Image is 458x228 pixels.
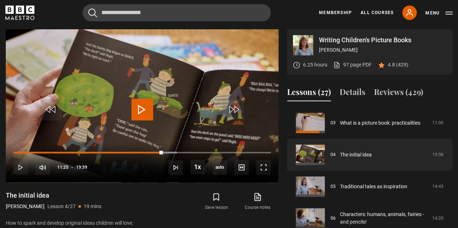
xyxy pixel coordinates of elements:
[234,160,249,175] button: Captions
[361,9,394,16] a: All Courses
[319,9,352,16] a: Membership
[57,161,68,174] span: 11:25
[6,29,278,182] video-js: Video Player
[303,61,327,69] p: 6.25 hours
[425,9,453,17] button: Toggle navigation
[47,203,76,210] p: Lesson 4/27
[168,160,183,175] button: Next Lesson
[5,5,34,20] svg: BBC Maestro
[340,86,365,101] button: Details
[13,160,28,175] button: Play
[256,160,271,175] button: Fullscreen
[6,219,278,227] p: How to spark and develop original ideas children will love.
[319,46,446,54] p: [PERSON_NAME]
[333,61,372,69] a: 97 page PDF
[35,160,50,175] button: Mute
[374,86,423,101] button: Reviews (429)
[213,160,227,175] span: auto
[319,37,446,43] p: Writing Children's Picture Books
[340,211,428,226] a: Characters: humans, animals, fairies - and pencils!
[6,203,45,210] p: [PERSON_NAME]
[388,61,408,69] p: 4.8 (429)
[196,191,237,212] button: Save lesson
[213,160,227,175] div: Current quality: 720p
[340,119,420,127] a: What is a picture book: practicalities
[6,191,101,200] h1: The initial idea
[83,4,271,21] input: Search
[237,191,278,212] a: Course notes
[76,161,87,174] span: 19:39
[190,160,205,174] button: Playback Rate
[88,8,97,17] button: Submit the search query
[71,165,73,170] span: -
[13,152,271,153] div: Progress Bar
[287,86,331,101] button: Lessons (27)
[84,203,101,210] p: 19 mins
[340,151,372,159] a: The initial idea
[340,183,407,190] a: Traditional tales as inspiration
